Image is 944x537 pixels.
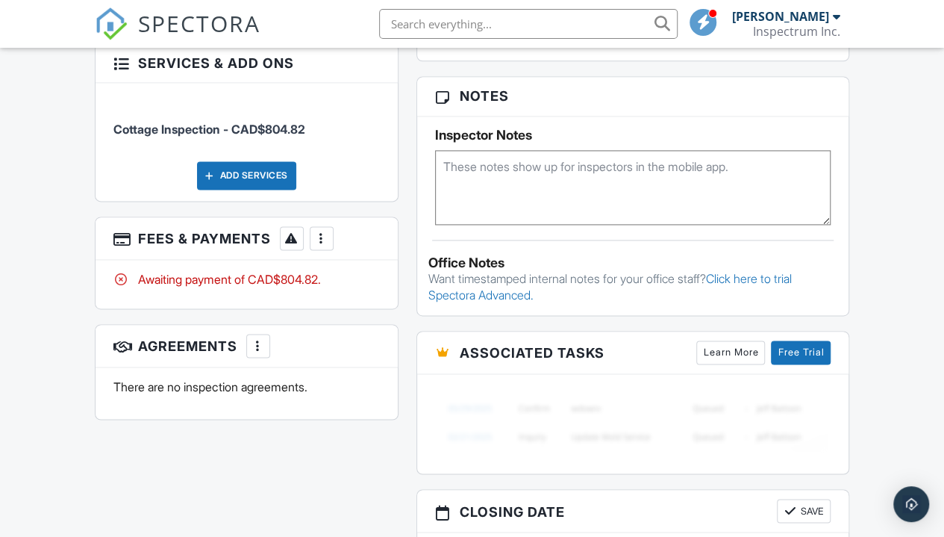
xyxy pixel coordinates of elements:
li: Manual fee: Cottage Inspection [113,94,381,149]
button: Save [777,499,831,523]
span: Closing date [460,501,565,521]
p: Want timestamped internal notes for your office staff? [428,270,837,304]
div: Add Services [197,161,296,190]
h5: Inspector Notes [435,128,831,143]
span: Associated Tasks [460,343,604,363]
img: The Best Home Inspection Software - Spectora [95,7,128,40]
a: Learn More [696,341,765,364]
h3: Services & Add ons [96,44,398,83]
span: Cottage Inspection - CAD$804.82 [113,122,305,137]
div: Open Intercom Messenger [893,486,929,522]
a: SPECTORA [95,20,260,52]
div: [PERSON_NAME] [732,9,829,24]
p: There are no inspection agreements. [113,379,381,395]
a: Click here to trial Spectora Advanced. [428,271,792,302]
span: SPECTORA [138,7,260,39]
h3: Fees & Payments [96,217,398,260]
a: Free Trial [771,341,831,364]
h3: Notes [417,77,848,116]
input: Search everything... [379,9,678,39]
div: Office Notes [428,255,837,270]
div: Awaiting payment of CAD$804.82. [113,271,381,288]
div: Inspectrum Inc. [753,24,840,39]
img: blurred-tasks-251b60f19c3f713f9215ee2a18cbf2105fc2d72fcd585247cf5e9ec0c957c1dd.png [435,385,831,459]
h3: Agreements [96,325,398,367]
